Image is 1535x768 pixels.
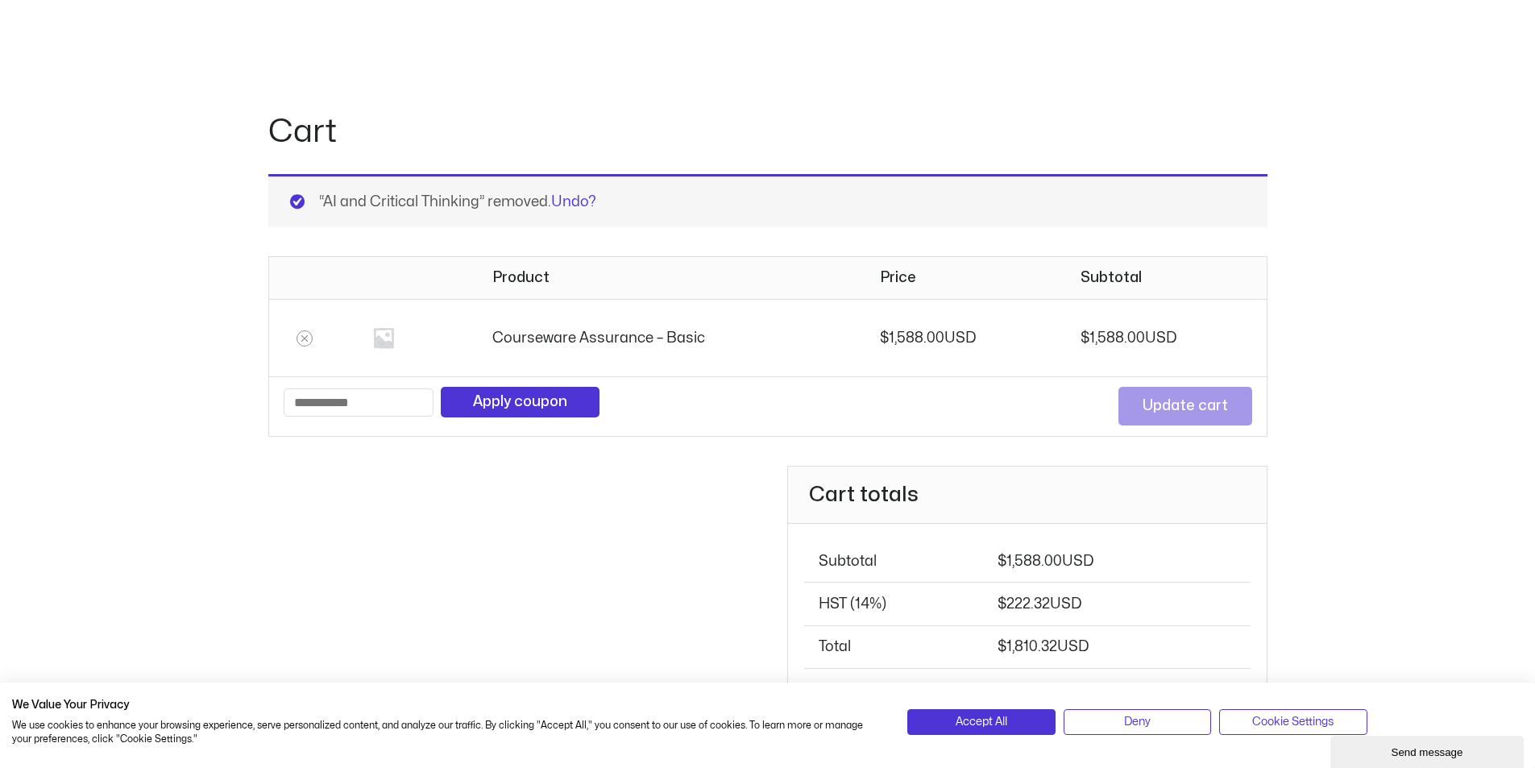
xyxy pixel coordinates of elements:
a: Undo? [551,195,596,209]
bdi: 1,810.32 [998,640,1057,654]
h2: Cart totals [788,467,1266,524]
button: Deny all cookies [1064,709,1211,735]
span: $ [998,554,1006,568]
span: $ [880,331,889,345]
th: HST (14%) [804,582,982,625]
button: Accept all cookies [907,709,1055,735]
p: We use cookies to enhance your browsing experience, serve personalized content, and analyze our t... [12,719,883,746]
th: Product [478,257,865,299]
th: Subtotal [1066,257,1267,299]
th: Price [865,257,1066,299]
span: Cookie Settings [1252,713,1334,731]
a: Remove Courseware Assurance - Basic from cart [297,330,313,347]
th: Total [804,625,982,668]
bdi: 1,588.00 [880,331,944,345]
div: “AI and Critical Thinking” removed. [268,174,1267,227]
span: Deny [1124,713,1151,731]
button: Adjust cookie preferences [1219,709,1367,735]
img: Placeholder [355,309,412,366]
h1: Cart [268,110,1267,155]
bdi: 1,588.00 [1081,331,1145,345]
iframe: chat widget [1330,733,1527,768]
span: 222.32 [998,597,1081,611]
th: Subtotal [804,540,982,582]
button: Update cart [1118,387,1252,426]
td: Courseware Assurance – Basic [478,299,865,376]
span: $ [1081,331,1089,345]
span: Accept All [956,713,1007,731]
bdi: 1,588.00 [998,554,1062,568]
span: $ [998,597,1006,611]
h2: We Value Your Privacy [12,698,883,712]
button: Apply coupon [441,387,599,417]
span: $ [998,640,1006,654]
